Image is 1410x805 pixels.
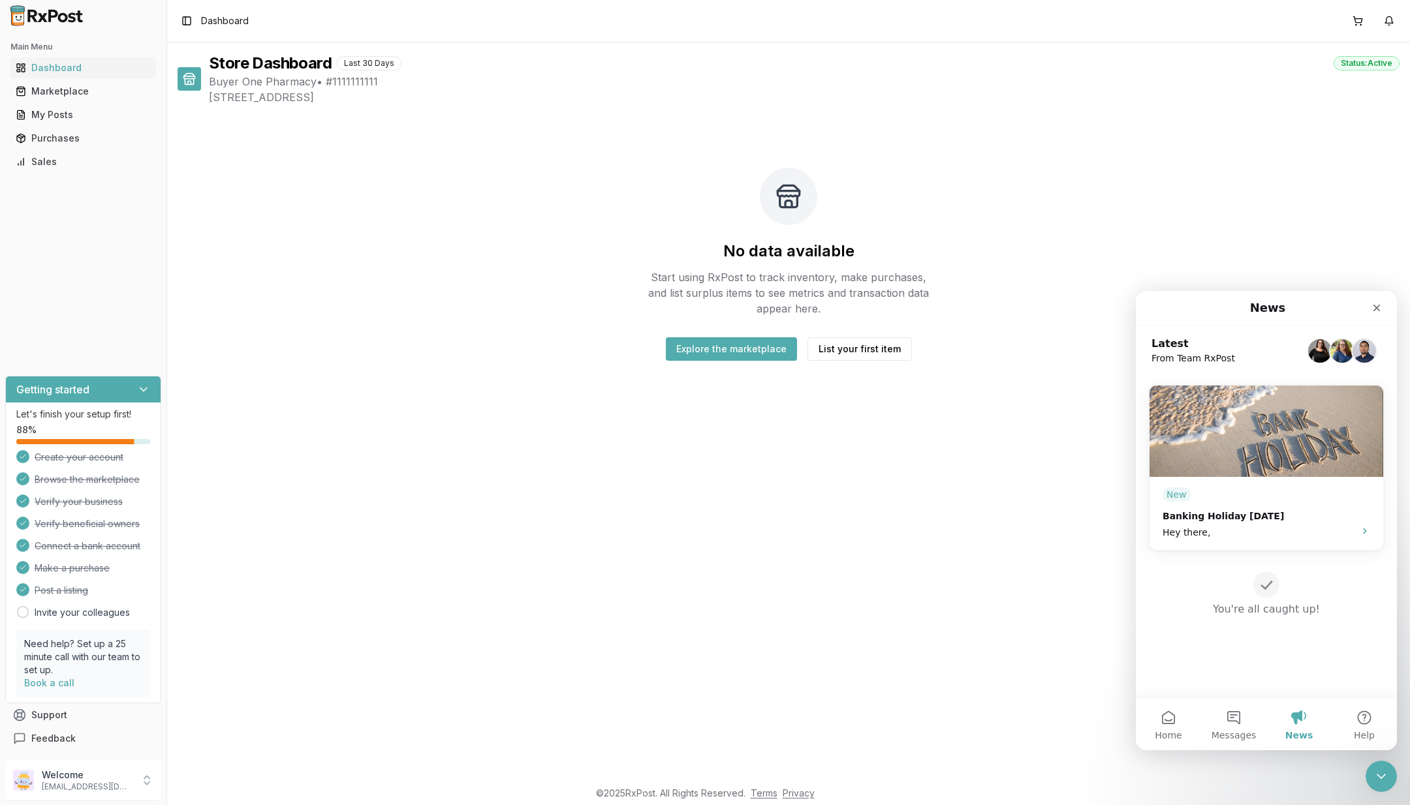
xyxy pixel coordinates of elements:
[5,151,161,172] button: Sales
[35,451,123,464] span: Create your account
[10,150,156,174] a: Sales
[16,108,151,121] div: My Posts
[35,584,88,597] span: Post a listing
[642,269,935,316] p: Start using RxPost to track inventory, make purchases, and list surplus items to see metrics and ...
[16,132,151,145] div: Purchases
[42,768,133,782] p: Welcome
[10,127,156,150] a: Purchases
[10,56,156,80] a: Dashboard
[783,787,815,798] a: Privacy
[807,337,912,361] button: List your first item
[666,337,797,361] button: Explore the marketplace
[35,517,140,530] span: Verify beneficial owners
[16,85,151,98] div: Marketplace
[5,5,89,26] img: RxPost Logo
[16,408,150,421] p: Let's finish your setup first!
[5,104,161,125] button: My Posts
[5,703,161,727] button: Support
[10,103,156,127] a: My Posts
[16,382,89,397] h3: Getting started
[16,423,37,436] span: 88 %
[209,53,332,74] h1: Store Dashboard
[5,128,161,149] button: Purchases
[16,61,151,74] div: Dashboard
[13,770,34,791] img: User avatar
[24,677,74,688] a: Book a call
[35,495,123,508] span: Verify your business
[10,42,156,52] h2: Main Menu
[1136,291,1397,750] iframe: Intercom live chat
[42,782,133,792] p: [EMAIL_ADDRESS][DOMAIN_NAME]
[5,81,161,102] button: Marketplace
[35,562,110,575] span: Make a purchase
[201,14,249,27] nav: breadcrumb
[5,57,161,78] button: Dashboard
[10,80,156,103] a: Marketplace
[751,787,777,798] a: Terms
[35,473,140,486] span: Browse the marketplace
[35,539,140,553] span: Connect a bank account
[337,56,401,70] div: Last 30 Days
[5,727,161,750] button: Feedback
[1366,761,1397,792] iframe: Intercom live chat
[24,637,142,676] p: Need help? Set up a 25 minute call with our team to set up.
[16,155,151,168] div: Sales
[723,241,854,262] h2: No data available
[35,606,130,619] a: Invite your colleagues
[201,14,249,27] span: Dashboard
[1334,56,1400,70] div: Status: Active
[31,732,76,745] span: Feedback
[209,74,1400,89] span: Buyer One Pharmacy • # 1111111111
[209,89,1400,105] span: [STREET_ADDRESS]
